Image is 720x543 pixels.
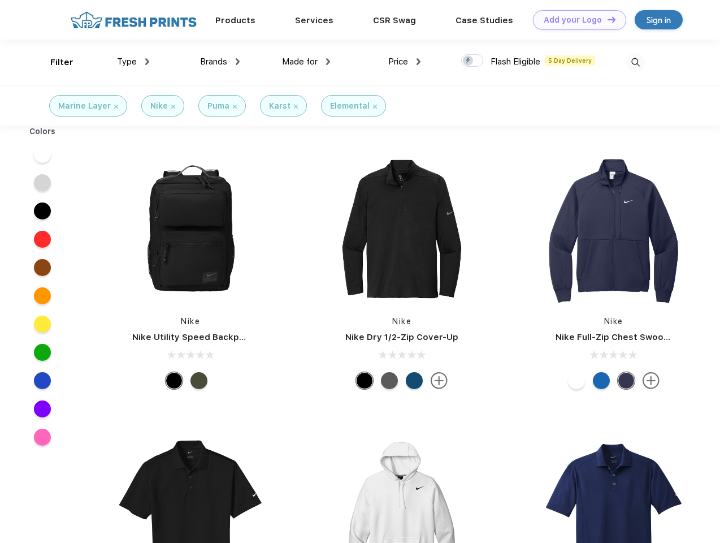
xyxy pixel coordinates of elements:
span: Type [117,57,137,67]
a: Sign in [635,10,683,29]
a: Nike [181,317,200,326]
img: dropdown.png [145,58,149,65]
div: Sign in [647,14,671,27]
div: Black [356,372,373,389]
div: Add your Logo [544,15,602,25]
img: dropdown.png [236,58,240,65]
a: Nike Dry 1/2-Zip Cover-Up [345,332,458,342]
a: CSR Swag [373,15,416,25]
span: Price [388,57,408,67]
img: filter_cancel.svg [171,105,175,109]
img: more.svg [431,372,448,389]
img: func=resize&h=266 [115,154,266,304]
span: Brands [200,57,227,67]
img: dropdown.png [417,58,420,65]
span: Made for [282,57,318,67]
img: func=resize&h=266 [327,154,477,304]
div: Colors [21,126,64,137]
img: more.svg [643,372,660,389]
div: Cargo Khaki [190,372,207,389]
a: Nike [392,317,411,326]
img: DT [608,16,615,23]
div: Marine Layer [58,100,111,112]
a: Services [295,15,333,25]
div: Black [166,372,183,389]
img: dropdown.png [326,58,330,65]
img: func=resize&h=266 [539,154,689,304]
div: Gym Blue [406,372,423,389]
span: 5 Day Delivery [545,55,595,66]
img: filter_cancel.svg [233,105,237,109]
a: Nike [604,317,623,326]
div: White [568,372,585,389]
div: Puma [207,100,229,112]
div: Karst [269,100,290,112]
div: Black Heather [381,372,398,389]
img: filter_cancel.svg [294,105,298,109]
a: Nike Full-Zip Chest Swoosh Jacket [556,332,706,342]
div: Midnight Navy [618,372,635,389]
div: Elemental [330,100,370,112]
div: Royal [593,372,610,389]
span: Flash Eligible [491,57,540,67]
img: fo%20logo%202.webp [67,10,200,30]
img: filter_cancel.svg [114,105,118,109]
div: Nike [150,100,168,112]
a: Nike Utility Speed Backpack [132,332,254,342]
img: filter_cancel.svg [373,105,377,109]
img: desktop_search.svg [626,53,645,72]
a: Products [215,15,255,25]
div: Filter [50,56,73,69]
